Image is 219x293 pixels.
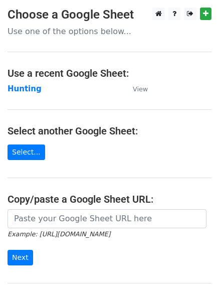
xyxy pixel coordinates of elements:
[123,84,148,93] a: View
[8,209,206,228] input: Paste your Google Sheet URL here
[8,8,211,22] h3: Choose a Google Sheet
[133,85,148,93] small: View
[8,26,211,37] p: Use one of the options below...
[8,125,211,137] h4: Select another Google Sheet:
[8,67,211,79] h4: Use a recent Google Sheet:
[8,193,211,205] h4: Copy/paste a Google Sheet URL:
[8,84,42,93] a: Hunting
[8,230,110,238] small: Example: [URL][DOMAIN_NAME]
[8,144,45,160] a: Select...
[169,245,219,293] iframe: Chat Widget
[8,250,33,265] input: Next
